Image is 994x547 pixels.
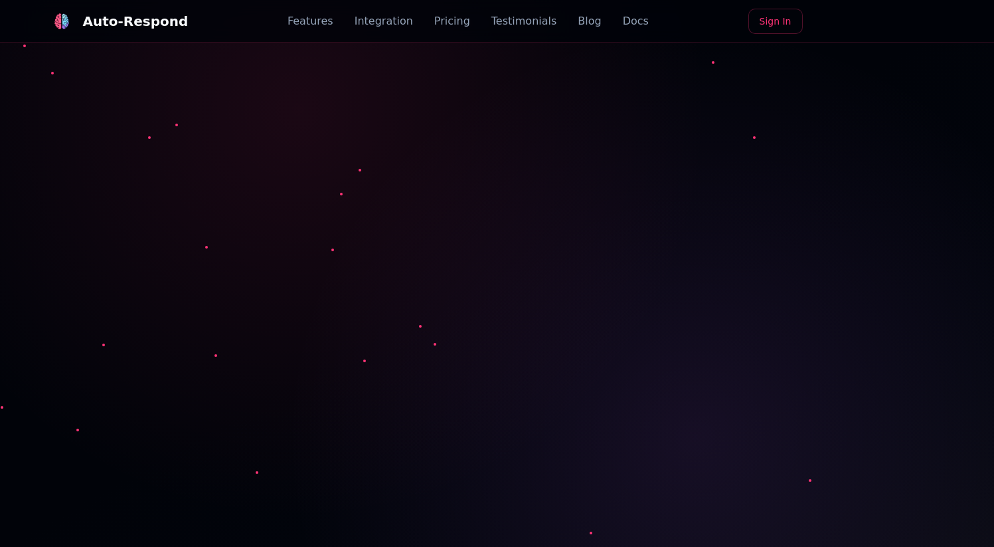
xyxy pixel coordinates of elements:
a: Testimonials [491,13,557,29]
a: Pricing [434,13,470,29]
img: logo.svg [53,13,69,29]
a: Docs [623,13,649,29]
a: Sign In [748,9,803,34]
a: Integration [355,13,413,29]
iframe: Sign in with Google Button [807,7,953,37]
div: Auto-Respond [83,12,189,31]
a: Features [288,13,333,29]
a: Blog [578,13,601,29]
a: Auto-Respond [48,8,189,35]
